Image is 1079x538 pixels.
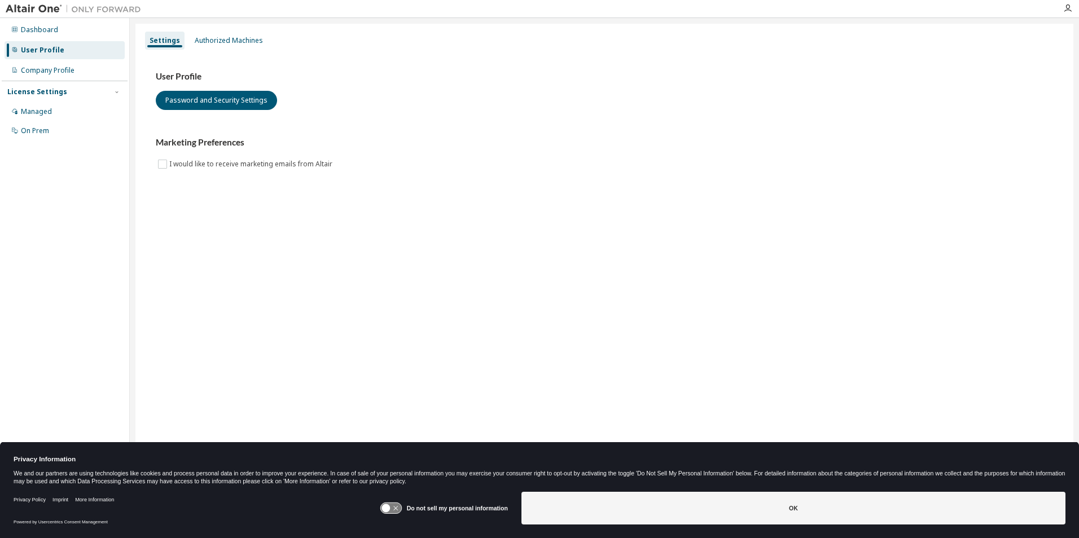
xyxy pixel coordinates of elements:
[21,126,49,135] div: On Prem
[21,46,64,55] div: User Profile
[150,36,180,45] div: Settings
[156,91,277,110] button: Password and Security Settings
[156,137,1053,148] h3: Marketing Preferences
[6,3,147,15] img: Altair One
[195,36,263,45] div: Authorized Machines
[21,107,52,116] div: Managed
[21,66,74,75] div: Company Profile
[156,71,1053,82] h3: User Profile
[169,157,335,171] label: I would like to receive marketing emails from Altair
[7,87,67,96] div: License Settings
[21,25,58,34] div: Dashboard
